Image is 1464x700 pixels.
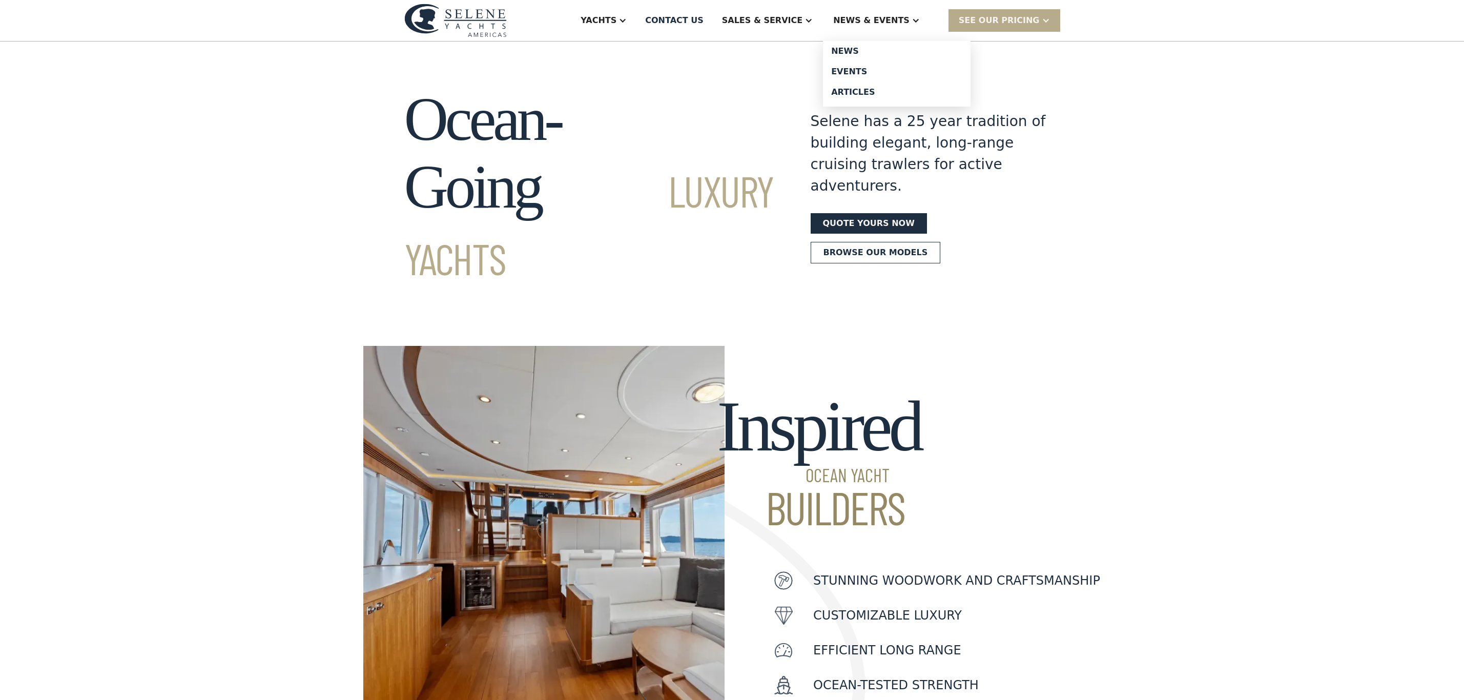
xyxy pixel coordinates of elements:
[404,86,774,289] h1: Ocean-Going
[959,14,1040,27] div: SEE Our Pricing
[404,164,774,284] span: Luxury Yachts
[581,14,616,27] div: Yachts
[823,61,971,82] a: Events
[823,41,971,61] a: News
[813,571,1100,590] p: Stunning woodwork and craftsmanship
[813,641,961,660] p: Efficient Long Range
[645,14,704,27] div: Contact US
[774,606,793,625] img: icon
[831,47,962,55] div: News
[811,242,941,263] a: Browse our models
[717,484,920,530] span: Builders
[823,41,971,107] nav: News & EVENTS
[813,606,962,625] p: customizable luxury
[811,213,927,234] a: Quote yours now
[831,68,962,76] div: Events
[811,111,1046,197] div: Selene has a 25 year tradition of building elegant, long-range cruising trawlers for active adven...
[717,387,920,530] h2: Inspired
[722,14,802,27] div: Sales & Service
[404,4,507,37] img: logo
[833,14,910,27] div: News & EVENTS
[717,466,920,484] span: Ocean Yacht
[813,676,979,694] p: Ocean-Tested Strength
[948,9,1060,31] div: SEE Our Pricing
[831,88,962,96] div: Articles
[823,82,971,102] a: Articles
